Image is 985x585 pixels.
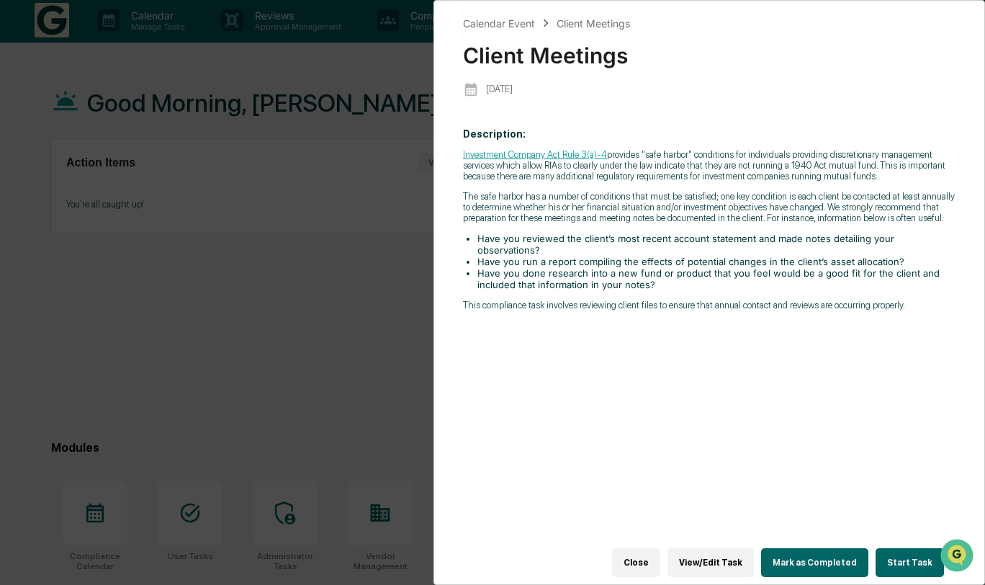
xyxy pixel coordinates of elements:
[49,110,236,125] div: Start new chat
[99,176,184,202] a: 🗄️Attestations
[612,548,660,577] button: Close
[29,182,93,196] span: Preclearance
[463,31,955,68] div: Client Meetings
[245,115,262,132] button: Start new chat
[463,17,535,30] div: Calendar Event
[9,203,96,229] a: 🔎Data Lookup
[477,267,955,290] li: Have you done research into a new fund or product that you feel would be a good fit for the clien...
[477,256,955,267] li: Have you run a report compiling the effects of potential changes in the client’s asset allocation?
[876,548,944,577] button: Start Task
[102,244,174,255] a: Powered byPylon
[463,300,955,311] p: This compliance task involves reviewing client files to ensure that annual contact and reviews ar...
[9,176,99,202] a: 🖐️Preclearance
[939,537,978,576] iframe: Open customer support
[463,191,955,223] p: The safe harbor has a number of conditions that must be satisfied; one key condition is each clie...
[14,110,40,136] img: 1746055101610-c473b297-6a78-478c-a979-82029cc54cd1
[463,149,955,182] p: provides "safe harbor" conditions for individuals providing discretionary management services whi...
[14,183,26,195] div: 🖐️
[761,548,868,577] button: Mark as Completed
[557,17,630,30] div: Client Meetings
[14,30,262,53] p: How can we help?
[29,209,91,223] span: Data Lookup
[49,125,188,136] div: We're offline, we'll be back soon
[486,84,513,94] p: [DATE]
[463,128,526,140] b: Description:
[667,548,754,577] button: View/Edit Task
[463,149,607,160] a: Investment Company Act Rule 3(a)-4
[143,244,174,255] span: Pylon
[104,183,116,195] div: 🗄️
[477,233,955,256] li: Have you reviewed the client’s most recent account statement and made notes detailing your observ...
[119,182,179,196] span: Attestations
[14,210,26,222] div: 🔎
